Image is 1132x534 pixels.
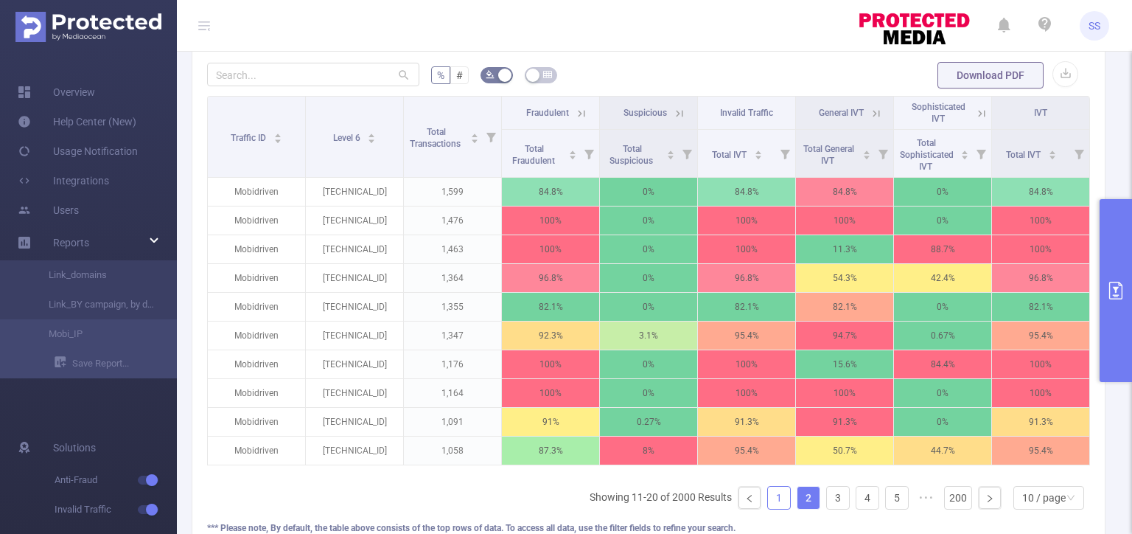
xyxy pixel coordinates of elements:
i: icon: caret-up [863,148,871,153]
p: 50.7% [796,437,893,465]
a: Mobi_IP [29,319,159,349]
i: icon: caret-down [863,153,871,158]
p: Mobidriven [208,207,305,235]
li: 2 [797,486,820,510]
span: Fraudulent [526,108,569,118]
p: [TECHNICAL_ID] [306,264,403,292]
i: icon: caret-up [273,131,282,136]
i: icon: caret-down [273,137,282,142]
div: Sort [862,148,871,157]
span: Total IVT [712,150,749,160]
p: 100% [796,207,893,235]
a: Usage Notification [18,136,138,166]
i: icon: left [745,494,754,503]
p: 1,347 [404,322,501,350]
span: Invalid Traffic [720,108,773,118]
p: [TECHNICAL_ID] [306,322,403,350]
p: 91.3% [992,408,1089,436]
p: 91% [502,408,599,436]
p: 84.4% [894,350,991,378]
p: 95.4% [992,322,1089,350]
p: 1,476 [404,207,501,235]
div: Sort [273,131,282,140]
span: Sophisticated IVT [912,102,965,124]
p: 100% [502,207,599,235]
p: 54.3% [796,264,893,292]
a: Link_domains [29,260,159,290]
p: Mobidriven [208,178,305,206]
p: 100% [796,379,893,407]
span: % [437,69,444,81]
p: 100% [502,235,599,263]
p: 1,364 [404,264,501,292]
p: 0% [600,379,697,407]
span: Total Transactions [410,127,463,149]
span: Traffic ID [231,133,268,143]
input: Search... [207,63,419,86]
span: Total IVT [1006,150,1043,160]
span: Invalid Traffic [55,495,177,524]
p: 100% [502,379,599,407]
a: 4 [856,487,878,509]
p: Mobidriven [208,408,305,436]
p: Mobidriven [208,235,305,263]
i: icon: caret-down [368,137,376,142]
p: 100% [698,207,795,235]
a: Help Center (New) [18,107,136,136]
a: Overview [18,77,95,107]
p: 100% [502,350,599,378]
p: 0% [600,264,697,292]
p: 96.8% [698,264,795,292]
button: Download PDF [937,62,1044,89]
p: 95.4% [992,437,1089,465]
p: 95.4% [698,322,795,350]
p: 0% [600,293,697,321]
a: 200 [945,487,971,509]
a: Save Report... [55,349,177,378]
p: [TECHNICAL_ID] [306,408,403,436]
i: Filter menu [1069,130,1089,177]
i: icon: caret-down [569,153,577,158]
p: 100% [698,235,795,263]
span: Total Fraudulent [512,144,557,166]
p: [TECHNICAL_ID] [306,379,403,407]
p: 84.8% [502,178,599,206]
p: [TECHNICAL_ID] [306,207,403,235]
p: 82.1% [502,293,599,321]
p: 1,091 [404,408,501,436]
i: icon: caret-up [471,131,479,136]
i: icon: caret-up [667,148,675,153]
span: Suspicious [623,108,667,118]
i: Filter menu [481,97,501,177]
a: Reports [53,228,89,257]
p: Mobidriven [208,293,305,321]
p: Mobidriven [208,264,305,292]
span: Solutions [53,433,96,462]
p: 0% [894,178,991,206]
p: Mobidriven [208,322,305,350]
div: Sort [960,148,969,157]
p: 95.4% [698,437,795,465]
i: icon: caret-down [471,137,479,142]
p: Mobidriven [208,379,305,407]
p: 94.7% [796,322,893,350]
p: [TECHNICAL_ID] [306,235,403,263]
span: Reports [53,237,89,249]
p: [TECHNICAL_ID] [306,293,403,321]
li: 4 [856,486,879,510]
span: General IVT [819,108,864,118]
li: Previous Page [738,486,761,510]
span: Level 6 [333,133,363,143]
i: icon: table [543,70,552,79]
p: 82.1% [992,293,1089,321]
i: Filter menu [873,130,893,177]
span: ••• [915,486,938,510]
p: 0% [894,207,991,235]
p: 100% [992,207,1089,235]
p: [TECHNICAL_ID] [306,437,403,465]
i: icon: caret-down [1048,153,1056,158]
p: Mobidriven [208,350,305,378]
p: 42.4% [894,264,991,292]
li: 1 [767,486,791,510]
p: 100% [698,350,795,378]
